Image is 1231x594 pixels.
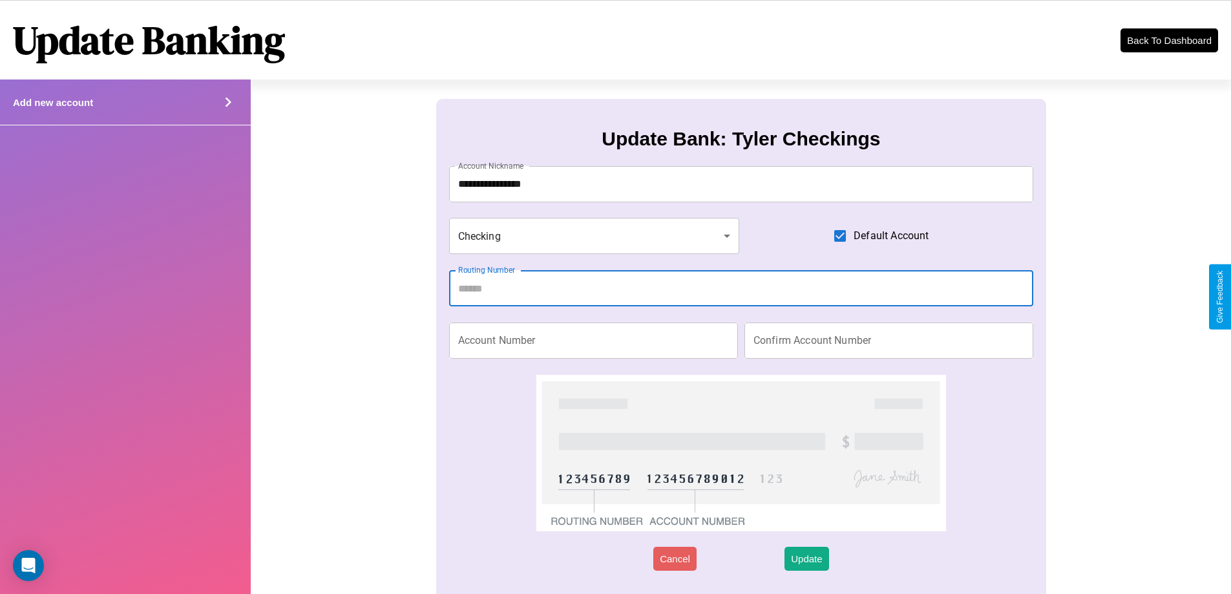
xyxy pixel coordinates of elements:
[458,264,515,275] label: Routing Number
[13,550,44,581] div: Open Intercom Messenger
[536,375,945,531] img: check
[653,547,697,571] button: Cancel
[784,547,828,571] button: Update
[1121,28,1218,52] button: Back To Dashboard
[1215,271,1225,323] div: Give Feedback
[13,14,285,67] h1: Update Banking
[602,128,880,150] h3: Update Bank: Tyler Checkings
[449,218,740,254] div: Checking
[13,97,93,108] h4: Add new account
[854,228,929,244] span: Default Account
[458,160,524,171] label: Account Nickname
